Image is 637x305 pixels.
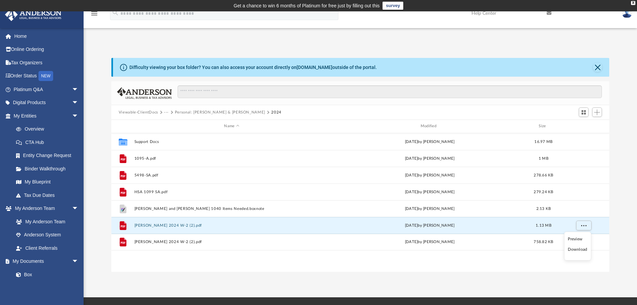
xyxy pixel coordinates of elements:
[5,255,85,268] a: My Documentsarrow_drop_down
[72,83,85,96] span: arrow_drop_down
[576,220,591,230] button: More options
[72,255,85,269] span: arrow_drop_down
[90,9,98,17] i: menu
[579,107,589,117] button: Switch to Grid View
[164,109,169,116] button: ···
[72,202,85,216] span: arrow_drop_down
[568,246,587,253] li: Download
[9,268,82,281] a: Box
[175,109,265,116] button: Personal: [PERSON_NAME] & [PERSON_NAME]
[631,1,635,5] div: close
[9,136,89,149] a: CTA Hub
[332,172,527,178] div: [DATE] by [PERSON_NAME]
[134,240,329,244] button: [PERSON_NAME] 2024 W-2 (2).pdf
[9,188,89,202] a: Tax Due Dates
[134,207,329,211] button: [PERSON_NAME] and [PERSON_NAME] 1040 Items Needed.boxnote
[9,281,85,295] a: Meeting Minutes
[534,140,552,143] span: 16.97 MB
[5,29,89,43] a: Home
[539,156,548,160] span: 1 MB
[568,236,587,243] li: Preview
[134,173,329,177] button: 5498-SA.pdf
[534,173,553,177] span: 278.66 KB
[592,107,602,117] button: Add
[134,156,329,161] button: 1095-A.pdf
[564,232,591,260] ul: More options
[129,64,377,71] div: Difficulty viewing your box folder? You can also access your account directly on outside of the p...
[9,175,85,189] a: My Blueprint
[3,8,64,21] img: Anderson Advisors Platinum Portal
[234,2,380,10] div: Get a chance to win 6 months of Platinum for free just by filling out this
[5,109,89,123] a: My Entitiesarrow_drop_down
[536,223,551,227] span: 1.13 MB
[560,123,607,129] div: id
[9,228,85,242] a: Anderson System
[9,241,85,255] a: Client Referrals
[9,215,82,228] a: My Anderson Team
[5,83,89,96] a: Platinum Q&Aarrow_drop_down
[9,162,89,175] a: Binder Walkthrough
[332,222,527,228] div: [DATE] by [PERSON_NAME]
[90,13,98,17] a: menu
[332,239,527,245] div: [DATE] by [PERSON_NAME]
[9,123,89,136] a: Overview
[72,96,85,110] span: arrow_drop_down
[178,85,602,98] input: Search files and folders
[5,69,89,83] a: Order StatusNEW
[134,190,329,194] button: HSA 1099 SA.pdf
[534,240,553,244] span: 758.82 KB
[383,2,403,10] a: survey
[112,9,119,16] i: search
[5,96,89,109] a: Digital Productsarrow_drop_down
[5,202,85,215] a: My Anderson Teamarrow_drop_down
[271,109,282,116] button: 2024
[114,123,131,129] div: id
[38,71,53,81] div: NEW
[332,139,527,145] div: [DATE] by [PERSON_NAME]
[111,133,610,272] div: grid
[593,63,602,72] button: Close
[622,8,632,18] img: User Pic
[530,123,557,129] div: Size
[9,149,89,162] a: Entity Change Request
[332,155,527,161] div: [DATE] by [PERSON_NAME]
[5,56,89,69] a: Tax Organizers
[5,43,89,56] a: Online Ordering
[134,140,329,144] button: Support Docs
[119,109,158,116] button: Viewable-ClientDocs
[297,65,332,70] a: [DOMAIN_NAME]
[332,189,527,195] div: [DATE] by [PERSON_NAME]
[536,207,551,210] span: 2.13 KB
[332,123,527,129] div: Modified
[534,190,553,194] span: 279.24 KB
[332,206,527,212] div: [DATE] by [PERSON_NAME]
[134,223,329,228] button: [PERSON_NAME] 2024 W-2 (2).pdf
[72,109,85,123] span: arrow_drop_down
[134,123,329,129] div: Name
